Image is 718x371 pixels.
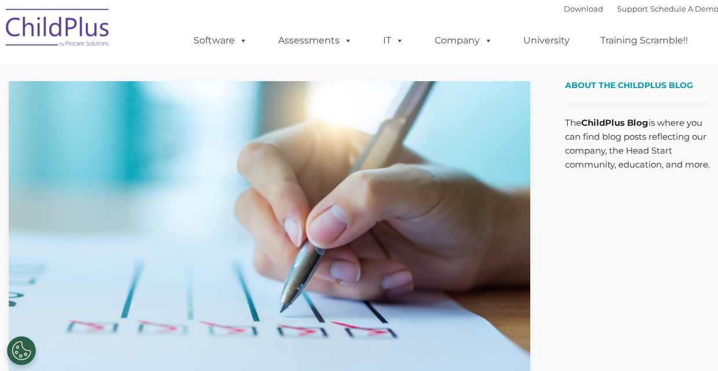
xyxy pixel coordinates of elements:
a: University [512,29,581,52]
a: IT [371,29,416,52]
p: The is where you can find blog posts reflecting our company, the Head Start community, education,... [565,116,710,172]
a: Training Scramble!! [589,29,699,52]
a: Download [564,4,603,13]
span: About the ChildPlus Blog [565,80,693,90]
a: Company [423,29,504,52]
a: Assessments [267,29,364,52]
button: Cookies Settings [7,336,36,365]
strong: ChildPlus Blog [581,117,648,128]
a: Support [617,4,648,13]
a: Software [182,29,259,52]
